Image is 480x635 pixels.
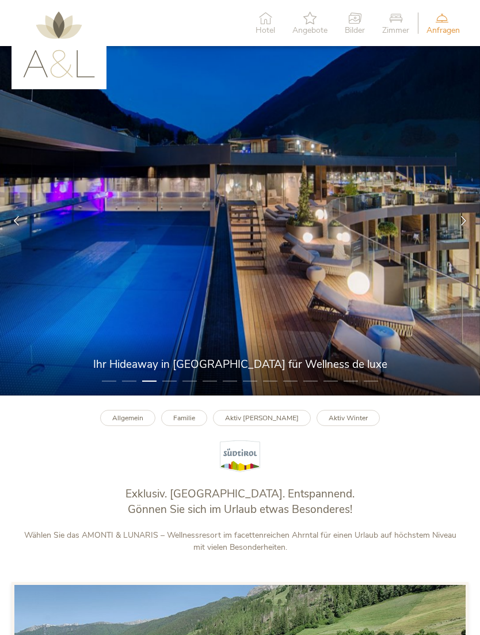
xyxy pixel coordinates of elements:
[213,410,311,427] a: Aktiv [PERSON_NAME]
[173,413,195,423] b: Familie
[100,410,155,427] a: Allgemein
[256,26,275,35] span: Hotel
[128,502,352,517] span: Gönnen Sie sich im Urlaub etwas Besonderes!
[23,529,457,553] p: Wählen Sie das AMONTI & LUNARIS – Wellnessresort im facettenreichen Ahrntal für einen Urlaub auf ...
[220,440,260,472] img: Südtirol
[161,410,207,427] a: Familie
[317,410,380,427] a: Aktiv Winter
[292,26,327,35] span: Angebote
[112,413,143,423] b: Allgemein
[382,26,409,35] span: Zimmer
[426,26,460,35] span: Anfragen
[329,413,368,423] b: Aktiv Winter
[125,486,355,501] span: Exklusiv. [GEOGRAPHIC_DATA]. Entspannend.
[345,26,365,35] span: Bilder
[225,413,299,423] b: Aktiv [PERSON_NAME]
[23,12,95,78] img: AMONTI & LUNARIS Wellnessresort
